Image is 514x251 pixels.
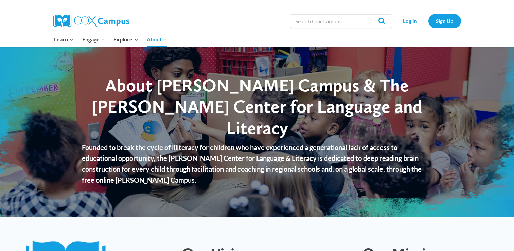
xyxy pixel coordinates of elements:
span: About [PERSON_NAME] Campus & The [PERSON_NAME] Center for Language and Literacy [92,74,422,138]
img: Cox Campus [53,15,129,27]
p: Founded to break the cycle of illiteracy for children who have experienced a generational lack of... [82,142,432,185]
span: About [147,35,167,44]
a: Log In [395,14,425,28]
nav: Primary Navigation [50,32,172,47]
a: Sign Up [428,14,461,28]
span: Learn [54,35,73,44]
span: Engage [82,35,105,44]
span: Explore [113,35,138,44]
input: Search Cox Campus [290,14,392,28]
nav: Secondary Navigation [395,14,461,28]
